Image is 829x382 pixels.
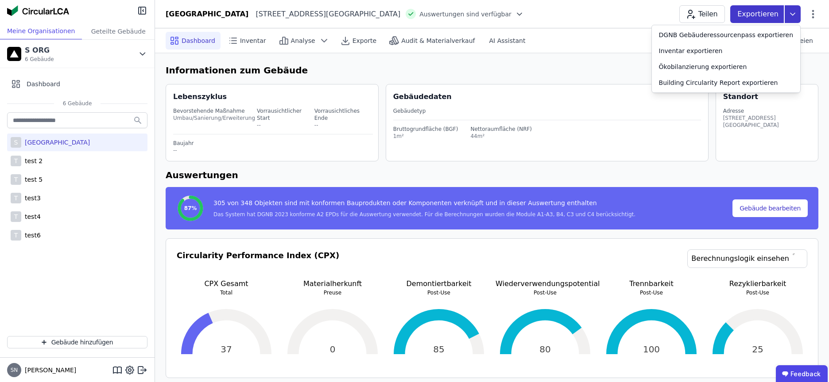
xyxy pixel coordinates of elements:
[401,36,475,45] span: Audit & Materialverkauf
[182,36,215,45] span: Dashboard
[732,199,808,217] button: Gebäude bearbeiten
[257,107,313,122] div: Vorrausichtlicher Start
[708,279,807,289] p: Rezyklierbarkeit
[11,174,21,185] div: T
[21,231,41,240] div: test6
[470,126,532,133] div: Nettoraumfläche (NRF)
[7,5,69,16] img: Concular
[389,289,488,296] p: Post-Use
[177,279,276,289] p: CPX Gesamt
[602,279,701,289] p: Trennbarkeit
[11,211,21,222] div: T
[7,336,147,348] button: Gebäude hinzufügen
[213,211,635,218] div: Das System hat DGNB 2023 konforme A2 EPDs für die Auswertung verwendet. Für die Berechnungen wurd...
[723,115,811,129] div: [STREET_ADDRESS][GEOGRAPHIC_DATA]
[21,175,43,184] div: test 5
[708,289,807,296] p: Post-Use
[7,47,21,61] img: S ORG
[283,289,382,296] p: Preuse
[659,78,778,87] div: Building Circularity Report exportieren
[602,289,701,296] p: Post-Use
[723,92,758,102] div: Standort
[173,147,373,154] div: --
[687,249,807,268] a: Berechnungslogik einsehen
[213,199,635,211] div: 305 von 348 Objekten sind mit konformen Bauprodukten oder Komponenten verknüpft und in dieser Aus...
[257,122,313,129] div: --
[679,5,725,23] button: Teilen
[82,23,155,39] div: Geteilte Gebäude
[496,279,595,289] p: Wiederverwendungspotential
[240,36,266,45] span: Inventar
[21,138,90,147] div: [GEOGRAPHIC_DATA]
[177,289,276,296] p: Total
[723,107,811,115] div: Adresse
[166,9,248,19] div: [GEOGRAPHIC_DATA]
[489,36,525,45] span: AI Assistant
[21,212,41,221] div: test4
[173,140,373,147] div: Baujahr
[21,194,41,202] div: test3
[393,92,708,102] div: Gebäudedaten
[291,36,315,45] span: Analyse
[173,107,255,115] div: Bevorstehende Maßnahme
[389,279,488,289] p: Demontiertbarkeit
[11,367,18,373] span: SN
[11,193,21,203] div: T
[314,107,371,122] div: Vorrausichtliches Ende
[166,168,818,182] h6: Auswertungen
[166,64,818,77] h6: Informationen zum Gebäude
[659,46,723,55] div: Inventar exportieren
[283,279,382,289] p: Materialherkunft
[21,366,76,374] span: [PERSON_NAME]
[173,115,255,122] div: Umbau/Sanierung/Erweiterung
[11,156,21,166] div: T
[248,9,400,19] div: [STREET_ADDRESS][GEOGRAPHIC_DATA]
[737,9,780,19] p: Exportieren
[25,45,54,56] div: S ORG
[470,133,532,140] div: 44m²
[496,289,595,296] p: Post-Use
[184,205,197,212] span: 87%
[353,36,376,45] span: Exporte
[11,137,21,148] div: S
[419,10,511,19] span: Auswertungen sind verfügbar
[54,100,101,107] span: 6 Gebäude
[177,249,339,279] h3: Circularity Performance Index (CPX)
[393,126,458,133] div: Bruttogrundfläche (BGF)
[659,62,747,71] div: Ökobilanzierung exportieren
[21,157,43,165] div: test 2
[393,133,458,140] div: 1m²
[25,56,54,63] span: 6 Gebäude
[659,31,793,39] div: DGNB Gebäuderessourcenpass exportieren
[11,230,21,241] div: T
[393,107,701,115] div: Gebäudetyp
[314,122,371,129] div: --
[27,80,60,88] span: Dashboard
[173,92,227,102] div: Lebenszyklus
